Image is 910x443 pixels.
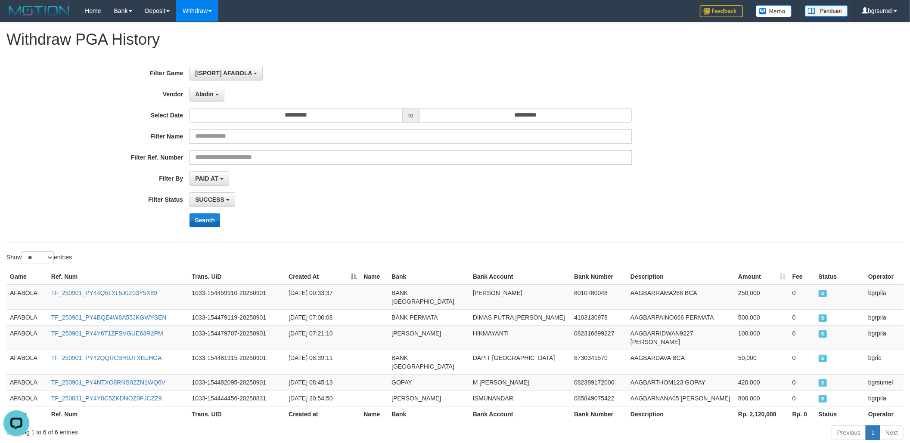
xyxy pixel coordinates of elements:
[865,269,904,285] th: Operator
[195,91,214,98] span: Aladin
[865,390,904,406] td: bgrpila
[865,350,904,374] td: bgric
[388,285,469,310] td: BANK [GEOGRAPHIC_DATA]
[571,390,627,406] td: 085849075422
[6,425,373,437] div: Showing 1 to 6 of 6 entries
[880,425,904,440] a: Next
[469,285,571,310] td: [PERSON_NAME]
[189,66,263,80] button: [ISPORT] AFABOLA
[469,406,571,422] th: Bank Account
[195,70,252,77] span: [ISPORT] AFABOLA
[815,269,865,285] th: Status
[571,325,627,350] td: 082316699227
[188,406,285,422] th: Trans. UID
[865,325,904,350] td: bgrpila
[188,269,285,285] th: Trans. UID
[403,108,419,123] span: to
[6,4,72,17] img: MOTION_logo.png
[469,309,571,325] td: DIMAS PUTRA [PERSON_NAME]
[48,406,189,422] th: Ref. Num
[48,269,189,285] th: Ref. Num
[865,406,904,422] th: Operator
[819,379,827,387] span: SUCCESS
[6,285,48,310] td: AFABOLA
[865,374,904,390] td: bgrsumel
[6,251,72,264] label: Show entries
[571,406,627,422] th: Bank Number
[735,309,789,325] td: 500,000
[51,395,162,402] a: TF_250831_PY4Y8C5ZKDNOZ0FJCZZ9
[627,269,735,285] th: Description
[188,309,285,325] td: 1033-154479119-20250901
[188,390,285,406] td: 1033-154444456-20250831
[188,325,285,350] td: 1033-154479707-20250901
[188,350,285,374] td: 1033-154481915-20250901
[388,374,469,390] td: GOPAY
[189,192,235,207] button: SUCCESS
[789,325,815,350] td: 0
[469,350,571,374] td: DAPIT [GEOGRAPHIC_DATA]
[789,269,815,285] th: Fee
[571,285,627,310] td: 8010780048
[627,309,735,325] td: AAGBARPAINO666 PERMATA
[360,269,388,285] th: Name
[388,325,469,350] td: [PERSON_NAME]
[735,269,789,285] th: Amount: activate to sort column ascending
[805,5,848,17] img: panduan.png
[700,5,743,17] img: Feedback.jpg
[571,269,627,285] th: Bank Number
[627,374,735,390] td: AAGBARTHOM123 GOPAY
[627,325,735,350] td: AAGBARRIDWAN9227 [PERSON_NAME]
[285,269,360,285] th: Created At: activate to sort column descending
[285,285,360,310] td: [DATE] 00:33:37
[815,406,865,422] th: Status
[51,379,165,386] a: TF_250901_PY4NTXO8RNS02ZN1WQ6V
[6,325,48,350] td: AFABOLA
[469,374,571,390] td: M [PERSON_NAME]
[789,374,815,390] td: 0
[388,390,469,406] td: [PERSON_NAME]
[735,350,789,374] td: 50,000
[388,406,469,422] th: Bank
[51,354,162,361] a: TF_250901_PY42QQRCBH0JTXI5JHGA
[571,350,627,374] td: 6730341570
[469,390,571,406] td: ISMUNANDAR
[6,406,48,422] th: Game
[832,425,866,440] a: Previous
[469,269,571,285] th: Bank Account
[51,314,167,321] a: TF_250901_PY4BQE4W8A55JKGWYSEN
[819,330,827,338] span: SUCCESS
[789,390,815,406] td: 0
[188,285,285,310] td: 1033-154459910-20250901
[285,309,360,325] td: [DATE] 07:00:08
[6,309,48,325] td: AFABOLA
[789,309,815,325] td: 0
[735,325,789,350] td: 100,000
[195,175,218,182] span: PAID AT
[819,395,827,403] span: SUCCESS
[819,290,827,297] span: SUCCESS
[735,374,789,390] td: 420,000
[195,196,224,203] span: SUCCESS
[189,213,220,227] button: Search
[789,350,815,374] td: 0
[735,285,789,310] td: 250,000
[865,309,904,325] td: bgrpila
[285,406,360,422] th: Created at
[285,350,360,374] td: [DATE] 08:39:11
[865,285,904,310] td: bgrpila
[388,269,469,285] th: Bank
[388,309,469,325] td: BANK PERMATA
[627,390,735,406] td: AAGBARNANA05 [PERSON_NAME]
[51,289,157,296] a: TF_250901_PY44Q51XL5J0Z03Y5X89
[571,374,627,390] td: 082389172000
[3,3,29,29] button: Open LiveChat chat widget
[819,355,827,362] span: SUCCESS
[571,309,627,325] td: 4103130978
[789,406,815,422] th: Rp. 0
[627,350,735,374] td: AAGBARDAVA BCA
[6,390,48,406] td: AFABOLA
[789,285,815,310] td: 0
[735,390,789,406] td: 800,000
[188,374,285,390] td: 1033-154482095-20250901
